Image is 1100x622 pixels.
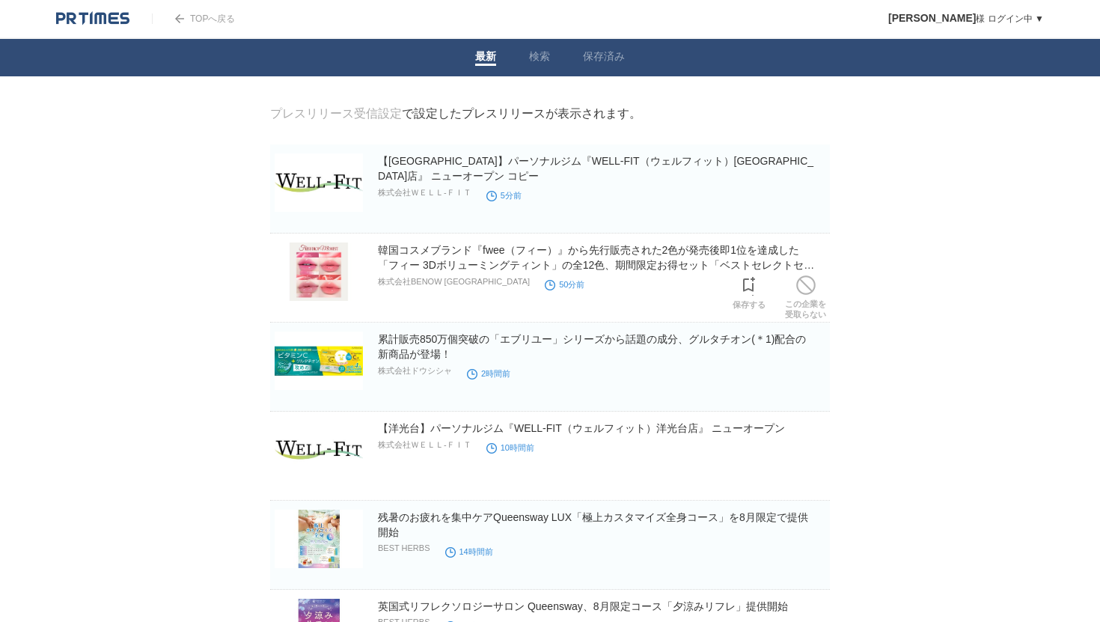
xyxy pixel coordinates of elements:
time: 14時間前 [445,547,493,556]
div: で設定したプレスリリースが表示されます。 [270,106,641,122]
a: TOPへ戻る [152,13,235,24]
a: 最新 [475,50,496,66]
a: この企業を受取らない [785,272,826,320]
a: 英国式リフレクソロジーサロン Queensway、 8月限定コース「夕涼みリフレ」提供開始 [378,600,788,612]
time: 10時間前 [486,443,534,452]
a: 検索 [529,50,550,66]
a: [PERSON_NAME]様 ログイン中 ▼ [888,13,1044,24]
time: 50分前 [545,280,584,289]
img: arrow.png [175,14,184,23]
span: [PERSON_NAME] [888,12,976,24]
p: 株式会社ＷＥＬＬ‐ＦＩＴ [378,187,471,198]
img: 累計販売850万個突破の「エブリユー」シリーズから話題の成分、グルタチオン(＊1)配合の新商品が登場！ [275,332,363,390]
img: 【黄金町】パーソナルジム『WELL-FIT（ウェルフィット）黄金町店』 ニューオープン コピー [275,153,363,212]
img: logo.png [56,11,129,26]
time: 5分前 [486,191,522,200]
a: 保存する [733,272,766,310]
p: BEST HERBS [378,543,430,552]
img: 【洋光台】パーソナルジム『WELL-FIT（ウェルフィット）洋光台店』 ニューオープン [275,421,363,479]
a: 【[GEOGRAPHIC_DATA]】パーソナルジム『WELL-FIT（ウェルフィット）[GEOGRAPHIC_DATA]店』 ニューオープン コピー [378,155,813,182]
a: プレスリリース受信設定 [270,107,402,120]
a: 韓国コスメブランド『fwee（フィー）』から先行販売された2色が発売後即1位を達成した「フィー 3Dボリューミングティント」の全12色、期間限定お得セット「ベストセレクトセット」がオンライン販売開始！ [378,244,814,286]
img: 残暑のお疲れを集中ケアQueensway LUX「極上カスタマイズ全身コース」を8月限定で提供開始 [275,510,363,568]
p: 株式会社BENOW [GEOGRAPHIC_DATA] [378,276,530,287]
a: 残暑のお疲れを集中ケアQueensway LUX「極上カスタマイズ全身コース」を8月限定で提供開始 [378,511,808,538]
a: 【洋光台】パーソナルジム『WELL-FIT（ウェルフィット）洋光台店』 ニューオープン [378,422,785,434]
a: 累計販売850万個突破の「エブリユー」シリーズから話題の成分、グルタチオン(＊1)配合の新商品が登場！ [378,333,806,360]
p: 株式会社ドウシシャ [378,365,452,376]
time: 2時間前 [467,369,510,378]
p: 株式会社ＷＥＬＬ‐ＦＩＴ [378,439,471,451]
a: 保存済み [583,50,625,66]
img: 韓国コスメブランド『fwee（フィー）』から先行販売された2色が発売後即1位を達成した「フィー 3Dボリューミングティント」の全12色、期間限定お得セット「ベストセレクトセット」がオンライン販売開始！ [275,243,363,301]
